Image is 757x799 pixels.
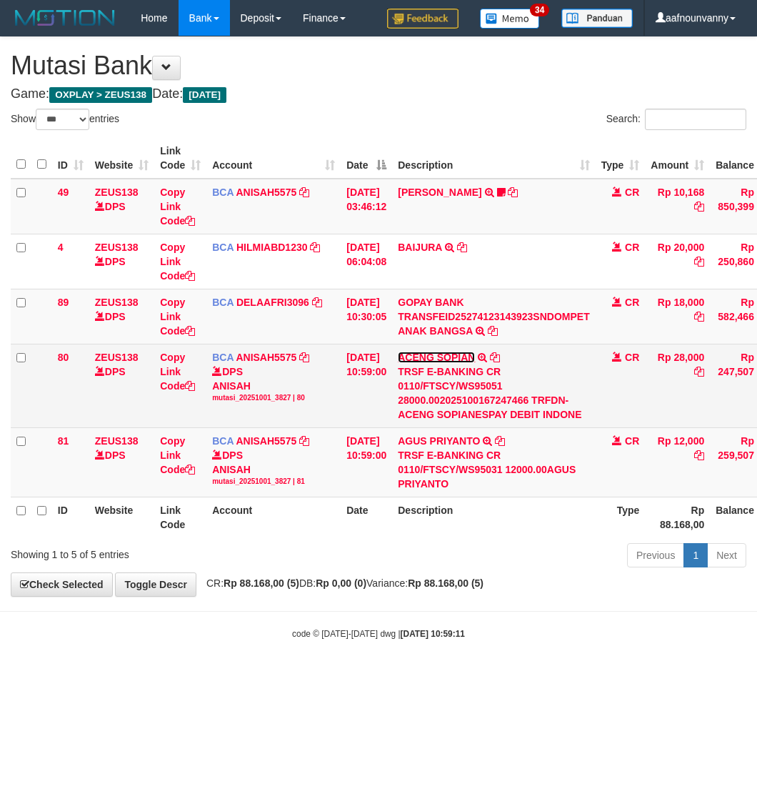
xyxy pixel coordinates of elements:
td: Rp 10,168 [645,179,710,234]
td: [DATE] 10:59:00 [341,344,392,427]
th: Date: activate to sort column descending [341,138,392,179]
strong: [DATE] 10:59:11 [401,629,465,639]
td: [DATE] 06:04:08 [341,234,392,289]
th: Website [89,497,154,537]
a: ZEUS138 [95,242,139,253]
th: Date [341,497,392,537]
th: Amount: activate to sort column ascending [645,138,710,179]
a: ANISAH5575 [236,435,296,447]
th: Description: activate to sort column ascending [392,138,595,179]
td: [DATE] 03:46:12 [341,179,392,234]
div: DPS ANISAH [212,364,335,403]
td: DPS [89,344,154,427]
img: panduan.png [561,9,633,28]
h1: Mutasi Bank [11,51,746,80]
a: ANISAH5575 [236,187,296,198]
a: Copy BAIJURA to clipboard [457,242,467,253]
div: Showing 1 to 5 of 5 entries [11,542,305,562]
a: Copy ACENG SOPIAN to clipboard [490,352,500,363]
strong: Rp 88.168,00 (5) [224,577,299,589]
th: Rp 88.168,00 [645,497,710,537]
td: DPS [89,289,154,344]
div: TRSF E-BANKING CR 0110/FTSCY/WS95051 28000.002025100167247466 TRFDN-ACENG SOPIANESPAY DEBIT INDONE [398,364,589,422]
th: Website: activate to sort column ascending [89,138,154,179]
a: Copy Link Code [160,242,195,282]
select: Showentries [36,109,89,130]
a: [PERSON_NAME] [398,187,481,198]
td: Rp 28,000 [645,344,710,427]
img: MOTION_logo.png [11,7,119,29]
a: ZEUS138 [95,187,139,198]
td: DPS [89,427,154,497]
td: [DATE] 10:59:00 [341,427,392,497]
strong: Rp 0,00 (0) [316,577,366,589]
span: BCA [212,187,234,198]
td: [DATE] 10:30:05 [341,289,392,344]
a: AGUS PRIYANTO [398,435,480,447]
span: 49 [58,187,69,198]
a: Copy Link Code [160,187,195,227]
label: Search: [606,109,746,130]
th: Link Code [154,497,206,537]
strong: Rp 88.168,00 (5) [408,577,483,589]
div: mutasi_20251001_3827 | 80 [212,393,335,403]
div: TRSF E-BANKING CR 0110/FTSCY/WS95031 12000.00AGUS PRIYANTO [398,448,589,491]
th: Account [206,497,341,537]
a: 1 [683,543,708,567]
span: CR: DB: Variance: [199,577,483,589]
a: DELAAFRI3096 [236,297,309,308]
span: BCA [212,297,234,308]
a: Copy ANISAH5575 to clipboard [299,352,309,363]
span: 4 [58,242,64,253]
a: ZEUS138 [95,297,139,308]
td: Rp 20,000 [645,234,710,289]
a: GOPAY BANK TRANSFEID25274123143923SNDOMPET ANAK BANGSA [398,297,589,337]
td: DPS [89,179,154,234]
div: mutasi_20251001_3827 | 81 [212,477,335,487]
a: Copy AGUS PRIYANTO to clipboard [495,435,505,447]
span: CR [625,435,639,447]
span: CR [625,352,639,363]
span: CR [625,297,639,308]
a: HILMIABD1230 [236,242,308,253]
a: Next [707,543,746,567]
a: Copy Link Code [160,352,195,392]
span: BCA [212,352,234,363]
th: ID [52,497,89,537]
span: [DATE] [183,87,226,103]
a: Copy Rp 20,000 to clipboard [694,256,704,267]
h4: Game: Date: [11,87,746,101]
span: BCA [212,435,234,447]
span: 81 [58,435,69,447]
div: DPS ANISAH [212,448,335,487]
a: BAIJURA [398,242,442,253]
span: CR [625,242,639,253]
th: Type [596,497,646,537]
span: BCA [212,242,234,253]
a: ACENG SOPIAN [398,352,475,363]
a: Copy GOPAY BANK TRANSFEID25274123143923SNDOMPET ANAK BANGSA to clipboard [488,325,498,337]
a: Copy Link Code [160,297,195,337]
a: Copy HILMIABD1230 to clipboard [310,242,320,253]
a: ZEUS138 [95,352,139,363]
td: Rp 12,000 [645,427,710,497]
th: Type: activate to sort column ascending [596,138,646,179]
a: Copy Rp 18,000 to clipboard [694,311,704,322]
input: Search: [645,109,746,130]
span: 89 [58,297,69,308]
a: ZEUS138 [95,435,139,447]
a: Previous [627,543,684,567]
label: Show entries [11,109,119,130]
a: Check Selected [11,572,113,597]
a: ANISAH5575 [236,352,296,363]
a: Copy Rp 10,168 to clipboard [694,201,704,212]
td: Rp 18,000 [645,289,710,344]
td: DPS [89,234,154,289]
a: Copy Rp 12,000 to clipboard [694,450,704,461]
span: 80 [58,352,69,363]
span: OXPLAY > ZEUS138 [49,87,152,103]
img: Feedback.jpg [387,9,458,29]
th: Account: activate to sort column ascending [206,138,341,179]
th: Description [392,497,595,537]
img: Button%20Memo.svg [480,9,540,29]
